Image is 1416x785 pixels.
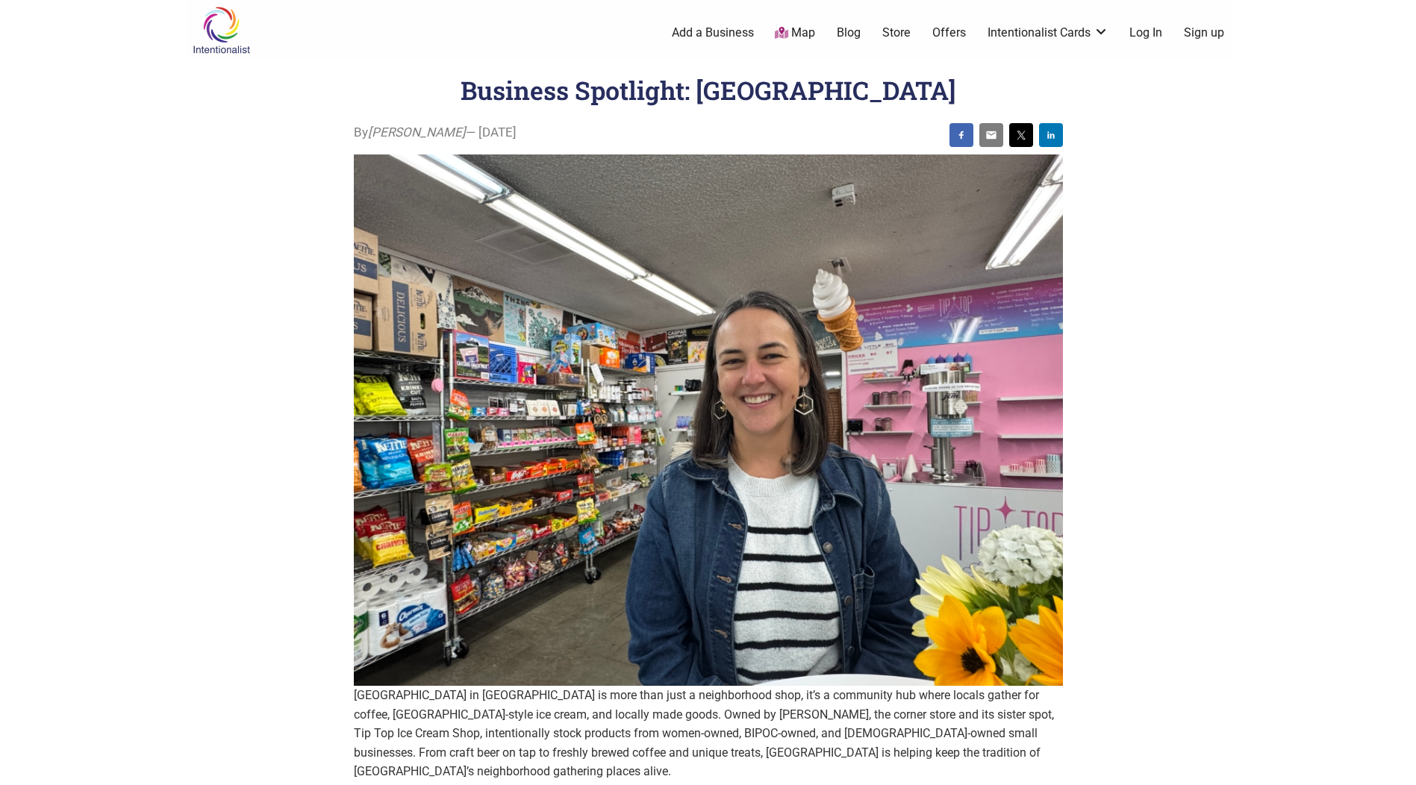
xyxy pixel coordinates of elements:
[461,73,956,107] h1: Business Spotlight: [GEOGRAPHIC_DATA]
[932,25,966,41] a: Offers
[1015,129,1027,141] img: twitter sharing button
[354,686,1063,781] p: [GEOGRAPHIC_DATA] in [GEOGRAPHIC_DATA] is more than just a neighborhood shop, it’s a community hu...
[985,129,997,141] img: email sharing button
[837,25,861,41] a: Blog
[955,129,967,141] img: facebook sharing button
[988,25,1108,41] a: Intentionalist Cards
[775,25,815,42] a: Map
[1129,25,1162,41] a: Log In
[368,125,466,140] i: [PERSON_NAME]
[882,25,911,41] a: Store
[672,25,754,41] a: Add a Business
[354,123,517,143] span: By — [DATE]
[186,6,257,54] img: Intentionalist
[1045,129,1057,141] img: linkedin sharing button
[1184,25,1224,41] a: Sign up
